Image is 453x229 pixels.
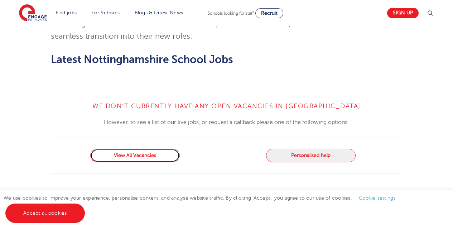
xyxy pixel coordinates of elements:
a: View All Vacancies [90,149,180,162]
button: Personalised help [266,149,356,162]
a: Recruit [255,8,283,18]
a: Blogs & Latest News [135,10,183,15]
span: We use cookies to improve your experience, personalise content, and analyse website traffic. By c... [4,195,403,216]
a: Accept all cookies [5,204,85,223]
span: Schools looking for staff [208,11,254,16]
p: However, to see a list of our live jobs, or request a callback please one of the following options. [51,118,402,127]
span: Recruit [261,10,278,16]
img: Engage Education [19,4,47,22]
a: Find jobs [56,10,77,15]
a: Sign up [387,8,419,18]
a: For Schools [91,10,120,15]
h4: We don’t currently have any open vacancies in [GEOGRAPHIC_DATA] [51,102,402,110]
h2: Latest Nottinghamshire School Jobs [51,53,402,66]
a: Cookie settings [359,195,396,201]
